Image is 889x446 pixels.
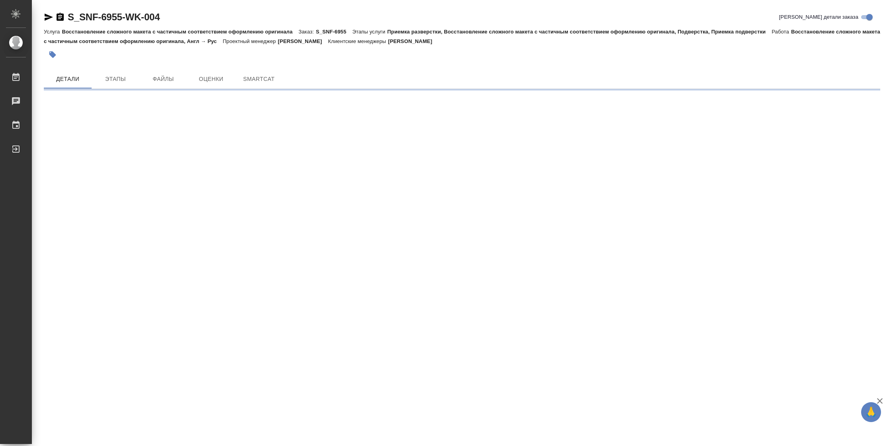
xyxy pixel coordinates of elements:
[864,404,878,420] span: 🙏
[192,74,230,84] span: Оценки
[387,29,772,35] p: Приемка разверстки, Восстановление сложного макета с частичным соответствием оформлению оригинала...
[299,29,316,35] p: Заказ:
[388,38,438,44] p: [PERSON_NAME]
[772,29,791,35] p: Работа
[44,12,53,22] button: Скопировать ссылку для ЯМессенджера
[352,29,388,35] p: Этапы услуги
[55,12,65,22] button: Скопировать ссылку
[316,29,352,35] p: S_SNF-6955
[278,38,328,44] p: [PERSON_NAME]
[144,74,182,84] span: Файлы
[44,29,62,35] p: Услуга
[44,46,61,63] button: Добавить тэг
[96,74,135,84] span: Этапы
[779,13,858,21] span: [PERSON_NAME] детали заказа
[240,74,278,84] span: SmartCat
[68,12,160,22] a: S_SNF-6955-WK-004
[49,74,87,84] span: Детали
[861,402,881,422] button: 🙏
[44,29,880,44] p: Восстановление сложного макета с частичным соответствием оформлению оригинала, Англ → Рус
[62,29,298,35] p: Восстановление сложного макета с частичным соответствием оформлению оригинала
[328,38,388,44] p: Клиентские менеджеры
[223,38,278,44] p: Проектный менеджер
